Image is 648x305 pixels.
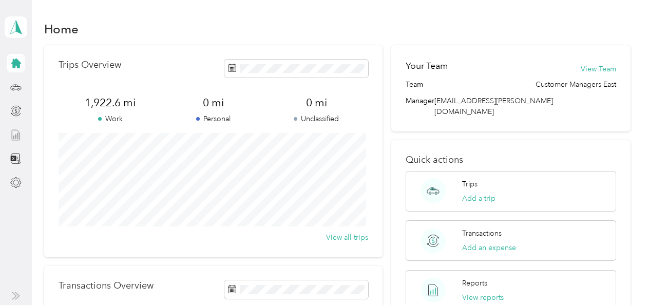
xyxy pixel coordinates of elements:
h2: Your Team [406,60,448,72]
span: 0 mi [162,96,265,110]
p: Personal [162,113,265,124]
span: [EMAIL_ADDRESS][PERSON_NAME][DOMAIN_NAME] [434,97,553,116]
button: View all trips [326,232,368,243]
span: Manager [406,96,434,117]
button: View reports [462,292,504,303]
p: Unclassified [265,113,368,124]
p: Work [59,113,162,124]
span: Customer Managers East [536,79,616,90]
p: Reports [462,278,487,289]
span: Team [406,79,423,90]
iframe: Everlance-gr Chat Button Frame [590,247,648,305]
p: Quick actions [406,155,616,165]
p: Trips Overview [59,60,121,70]
p: Trips [462,179,478,189]
span: 0 mi [265,96,368,110]
p: Transactions [462,228,502,239]
button: View Team [581,64,616,74]
span: 1,922.6 mi [59,96,162,110]
button: Add an expense [462,242,516,253]
button: Add a trip [462,193,495,204]
p: Transactions Overview [59,280,154,291]
h1: Home [44,24,79,34]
